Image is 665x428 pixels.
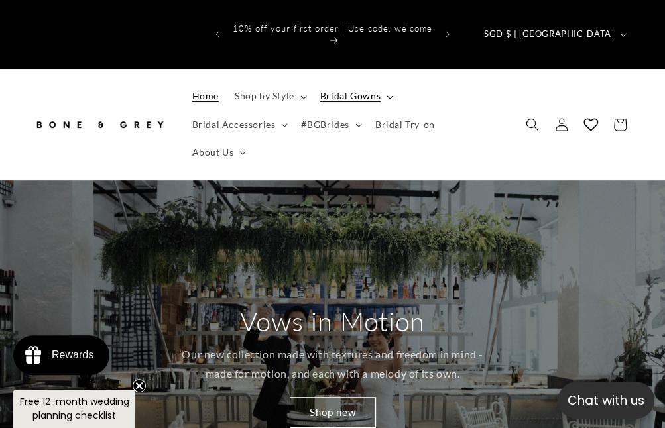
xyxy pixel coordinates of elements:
[52,349,93,361] div: Rewards
[227,82,312,110] summary: Shop by Style
[558,382,654,419] button: Open chatbox
[203,22,232,47] button: Previous announcement
[375,119,435,131] span: Bridal Try-on
[484,28,614,41] span: SGD $ | [GEOGRAPHIC_DATA]
[192,90,219,102] span: Home
[293,111,367,138] summary: #BGBrides
[133,379,146,392] button: Close teaser
[235,90,294,102] span: Shop by Style
[13,390,135,428] div: Free 12-month wedding planning checklistClose teaser
[184,138,252,166] summary: About Us
[175,345,490,384] p: Our new collection made with textures and freedom in mind - made for motion, and each with a melo...
[233,23,432,34] span: 10% off your first order | Use code: welcome
[433,22,462,47] button: Next announcement
[192,146,234,158] span: About Us
[240,304,424,339] h2: Vows in Motion
[518,110,547,139] summary: Search
[192,119,276,131] span: Bridal Accessories
[301,119,349,131] span: #BGBrides
[476,22,632,47] button: SGD $ | [GEOGRAPHIC_DATA]
[312,82,398,110] summary: Bridal Gowns
[184,82,227,110] a: Home
[367,111,443,138] a: Bridal Try-on
[20,395,129,422] span: Free 12-month wedding planning checklist
[290,396,376,427] a: Shop new
[320,90,381,102] span: Bridal Gowns
[33,110,166,139] img: Bone and Grey Bridal
[184,111,294,138] summary: Bridal Accessories
[558,391,654,410] p: Chat with us
[29,105,171,144] a: Bone and Grey Bridal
